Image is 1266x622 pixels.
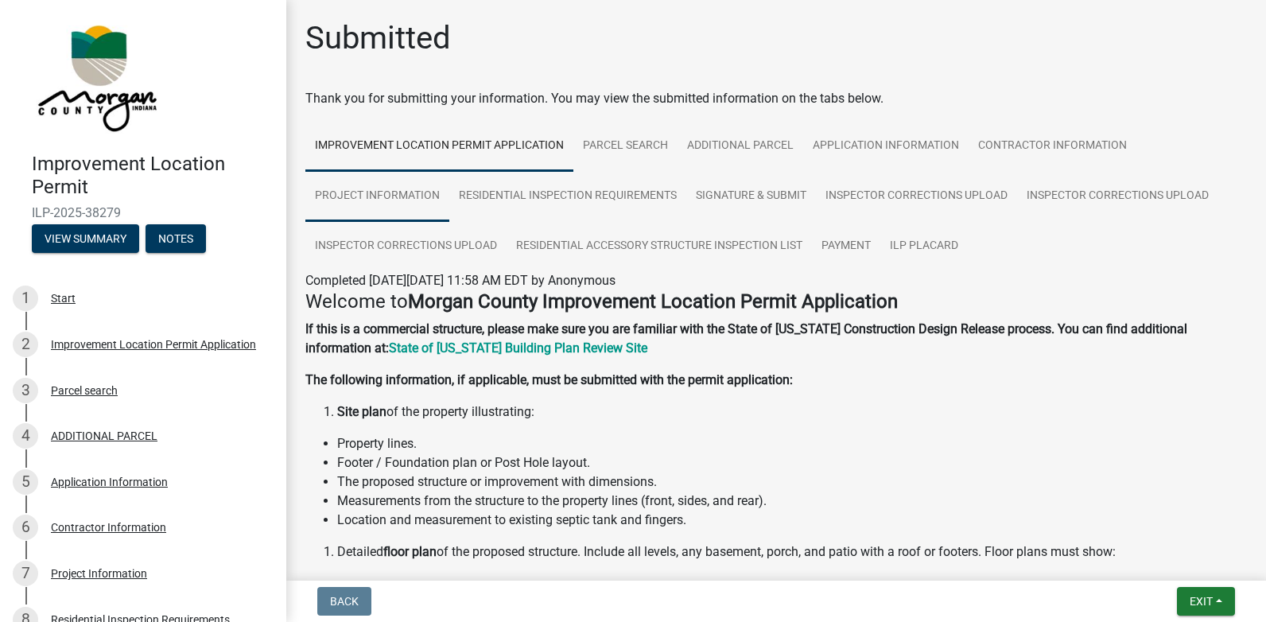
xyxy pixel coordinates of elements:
div: 7 [13,561,38,586]
div: Project Information [51,568,147,579]
li: Property lines. [337,434,1247,453]
a: Residential Accessory Structure Inspection List [507,221,812,272]
li: Footer / Foundation plan or Post Hole layout. [337,453,1247,472]
strong: floor plan [383,544,437,559]
strong: If this is a commercial structure, please make sure you are familiar with the State of [US_STATE]... [305,321,1187,356]
li: of the property illustrating: [337,402,1247,422]
div: Application Information [51,476,168,488]
a: Payment [812,221,880,272]
wm-modal-confirm: Notes [146,233,206,246]
a: ADDITIONAL PARCEL [678,121,803,172]
h1: Submitted [305,19,451,57]
button: Notes [146,224,206,253]
li: Location and measurement to existing septic tank and fingers. [337,511,1247,530]
div: 3 [13,378,38,403]
div: 2 [13,332,38,357]
div: Thank you for submitting your information. You may view the submitted information on the tabs below. [305,89,1247,108]
a: Project Information [305,171,449,222]
a: Application Information [803,121,969,172]
button: Back [317,587,371,616]
img: Morgan County, Indiana [32,17,160,136]
li: Detailed of the proposed structure. Include all levels, any basement, porch, and patio with a roo... [337,542,1247,562]
button: Exit [1177,587,1235,616]
li: Dimensions -- exterior and interior. [337,574,1247,593]
div: 6 [13,515,38,540]
div: Parcel search [51,385,118,396]
a: Signature & Submit [686,171,816,222]
a: State of [US_STATE] Building Plan Review Site [389,340,647,356]
li: Measurements from the structure to the property lines (front, sides, and rear). [337,492,1247,511]
a: Improvement Location Permit Application [305,121,573,172]
h4: Improvement Location Permit [32,153,274,199]
button: View Summary [32,224,139,253]
span: Exit [1190,595,1213,608]
strong: Morgan County Improvement Location Permit Application [408,290,898,313]
strong: The following information, if applicable, must be submitted with the permit application: [305,372,793,387]
div: Improvement Location Permit Application [51,339,256,350]
a: Contractor Information [969,121,1136,172]
a: ILP Placard [880,221,968,272]
a: Residential Inspection Requirements [449,171,686,222]
a: Inspector Corrections Upload [305,221,507,272]
h4: Welcome to [305,290,1247,313]
div: 4 [13,423,38,449]
div: Contractor Information [51,522,166,533]
span: Completed [DATE][DATE] 11:58 AM EDT by Anonymous [305,273,616,288]
a: Parcel search [573,121,678,172]
strong: Site plan [337,404,386,419]
li: The proposed structure or improvement with dimensions. [337,472,1247,492]
div: 1 [13,286,38,311]
a: Inspector Corrections Upload [816,171,1017,222]
a: Inspector Corrections Upload [1017,171,1218,222]
div: ADDITIONAL PARCEL [51,430,157,441]
wm-modal-confirm: Summary [32,233,139,246]
span: ILP-2025-38279 [32,205,254,220]
div: 5 [13,469,38,495]
div: Start [51,293,76,304]
span: Back [330,595,359,608]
